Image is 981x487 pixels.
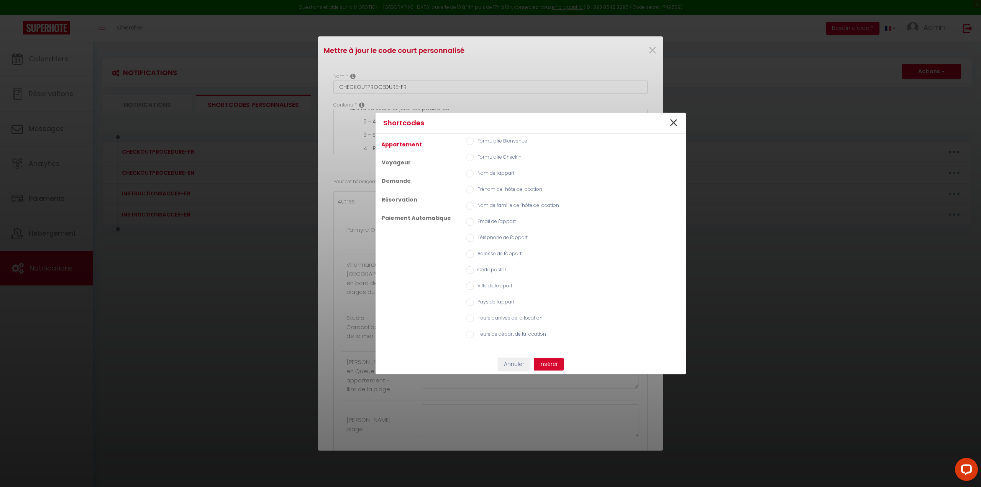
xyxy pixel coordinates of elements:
label: Heure d'arrivée de la location [474,315,543,323]
label: Email de l'appart [474,218,516,226]
label: Heure de départ de la location [474,331,546,339]
label: Nom de famille de l'hôte de location [474,202,559,210]
iframe: LiveChat chat widget [949,455,981,487]
button: Annuler [498,358,530,371]
label: Pays de l'appart [474,298,514,307]
a: Appartement [377,138,426,151]
a: Voyageur [377,155,415,170]
label: Formulaire Checkin [474,154,522,162]
label: Prénom de l'hôte de location [474,186,542,194]
a: Paiement Automatique [377,211,455,225]
a: Demande [377,174,415,188]
label: Formulaire Bienvenue [474,138,527,146]
h4: Shortcodes [383,118,577,128]
button: Insérer [534,358,564,371]
label: Code postal [474,266,506,275]
a: Réservation [377,192,422,207]
label: Adresse de l'appart [474,250,522,259]
label: Téléphone de l'appart [474,234,528,243]
label: Nom de l'appart [474,170,514,178]
label: Ville de l'appart [474,282,512,291]
span: × [669,112,678,134]
button: Close [669,115,678,131]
